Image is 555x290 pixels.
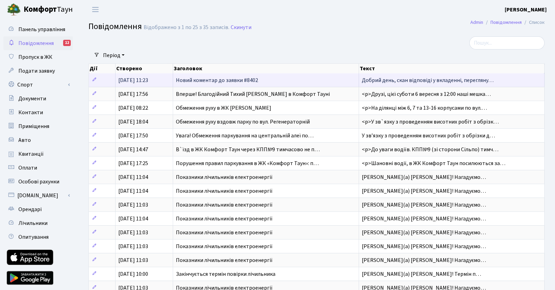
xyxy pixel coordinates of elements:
[24,4,57,15] b: Комфорт
[231,24,251,31] a: Скинути
[362,104,487,112] span: <p>На ділянці між 6, 7 та 13-16 корпусами по вул.…
[176,90,330,98] span: Вперше! Благодійний Тихий [PERSON_NAME] в Комфорт Тауні
[18,53,52,61] span: Пропуск в ЖК
[18,67,55,75] span: Подати заявку
[18,39,54,47] span: Повідомлення
[118,146,148,153] span: [DATE] 14:47
[469,36,545,49] input: Пошук...
[118,256,148,264] span: [DATE] 11:03
[490,19,522,26] a: Повідомлення
[118,187,148,195] span: [DATE] 11:04
[18,95,46,102] span: Документи
[18,164,37,172] span: Оплати
[176,132,314,139] span: Увага! Обмеження паркування на центральній алеї по…
[18,123,49,130] span: Приміщення
[3,50,73,64] a: Пропуск в ЖК
[3,106,73,119] a: Контакти
[362,229,486,236] span: [PERSON_NAME](а) [PERSON_NAME]! Нагадуємо…
[176,229,273,236] span: Показники лічильників електроенергії
[24,4,73,16] span: Таун
[176,256,273,264] span: Показники лічильників електроенергії
[18,136,31,144] span: Авто
[362,132,495,139] span: У звʼязку з проведенням висотних робіт з обрізки д…
[118,243,148,250] span: [DATE] 11:03
[362,256,486,264] span: [PERSON_NAME](а) [PERSON_NAME]! Нагадуємо…
[118,90,148,98] span: [DATE] 17:56
[3,230,73,244] a: Опитування
[118,229,148,236] span: [DATE] 11:03
[176,243,273,250] span: Показники лічильників електроенергії
[18,109,43,116] span: Контакти
[362,160,505,167] span: <p>Шановні водії, в ЖК Комфорт Таун посилюються за…
[176,146,320,153] span: В`їзд в ЖК Комфорт Таун через КПП№9 тимчасово не п…
[118,201,148,209] span: [DATE] 11:03
[362,118,499,126] span: <p>У зв`язку з проведенням висотних робіт з обрізк…
[87,4,104,15] button: Переключити навігацію
[3,92,73,106] a: Документи
[362,146,498,153] span: <p>До уваги водіїв. КПП№9 (зі сторони Сільпо) тимч…
[362,90,491,98] span: <p>Друзі, цієї суботи 6 вересня з 12:00 наші мешка…
[116,64,173,73] th: Створено
[3,36,73,50] a: Повідомлення12
[18,150,44,158] span: Квитанції
[173,64,359,73] th: Заголовок
[7,3,21,17] img: logo.png
[176,187,273,195] span: Показники лічильників електроенергії
[3,189,73,202] a: [DOMAIN_NAME]
[88,20,142,33] span: Повідомлення
[3,78,73,92] a: Спорт
[176,104,271,112] span: Обмеження руху в ЖК [PERSON_NAME]
[118,215,148,223] span: [DATE] 11:04
[118,173,148,181] span: [DATE] 11:04
[118,270,148,278] span: [DATE] 10:00
[18,219,48,227] span: Лічильники
[118,118,148,126] span: [DATE] 18:04
[3,216,73,230] a: Лічильники
[362,187,486,195] span: [PERSON_NAME](а) [PERSON_NAME]! Нагадуємо…
[18,26,65,33] span: Панель управління
[505,6,547,14] a: [PERSON_NAME]
[3,161,73,175] a: Оплати
[176,201,273,209] span: Показники лічильників електроенергії
[176,118,310,126] span: Обмеження руху вздовж парку по вул. Регенераторній
[118,76,148,84] span: [DATE] 11:23
[3,133,73,147] a: Авто
[118,132,148,139] span: [DATE] 17:50
[176,215,273,223] span: Показники лічильників електроенергії
[460,15,555,30] nav: breadcrumb
[362,173,486,181] span: [PERSON_NAME](а) [PERSON_NAME]! Нагадуємо…
[359,64,545,73] th: Текст
[18,233,49,241] span: Опитування
[18,206,42,213] span: Орендарі
[3,22,73,36] a: Панель управління
[362,76,494,84] span: Добрий день, скан відповіді у вкладенні, перегляну…
[144,24,229,31] div: Відображено з 1 по 25 з 35 записів.
[3,175,73,189] a: Особові рахунки
[176,76,258,84] span: Новий коментар до заявки #8402
[176,270,275,278] span: Закінчується термін повірки лічильника
[63,40,71,46] div: 12
[3,64,73,78] a: Подати заявку
[100,49,127,61] a: Період
[362,270,481,278] span: [PERSON_NAME](а) [PERSON_NAME]! Термін п…
[176,160,319,167] span: Порушення правил паркування в ЖК «Комфорт Таун»: п…
[176,173,273,181] span: Показники лічильників електроенергії
[362,243,486,250] span: [PERSON_NAME](а) [PERSON_NAME]! Нагадуємо…
[118,160,148,167] span: [DATE] 17:25
[118,104,148,112] span: [DATE] 08:22
[18,178,59,185] span: Особові рахунки
[362,201,486,209] span: [PERSON_NAME](а) [PERSON_NAME]! Нагадуємо…
[89,64,116,73] th: Дії
[362,215,486,223] span: [PERSON_NAME](а) [PERSON_NAME]! Нагадуємо…
[3,202,73,216] a: Орендарі
[3,147,73,161] a: Квитанції
[470,19,483,26] a: Admin
[522,19,545,26] li: Список
[3,119,73,133] a: Приміщення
